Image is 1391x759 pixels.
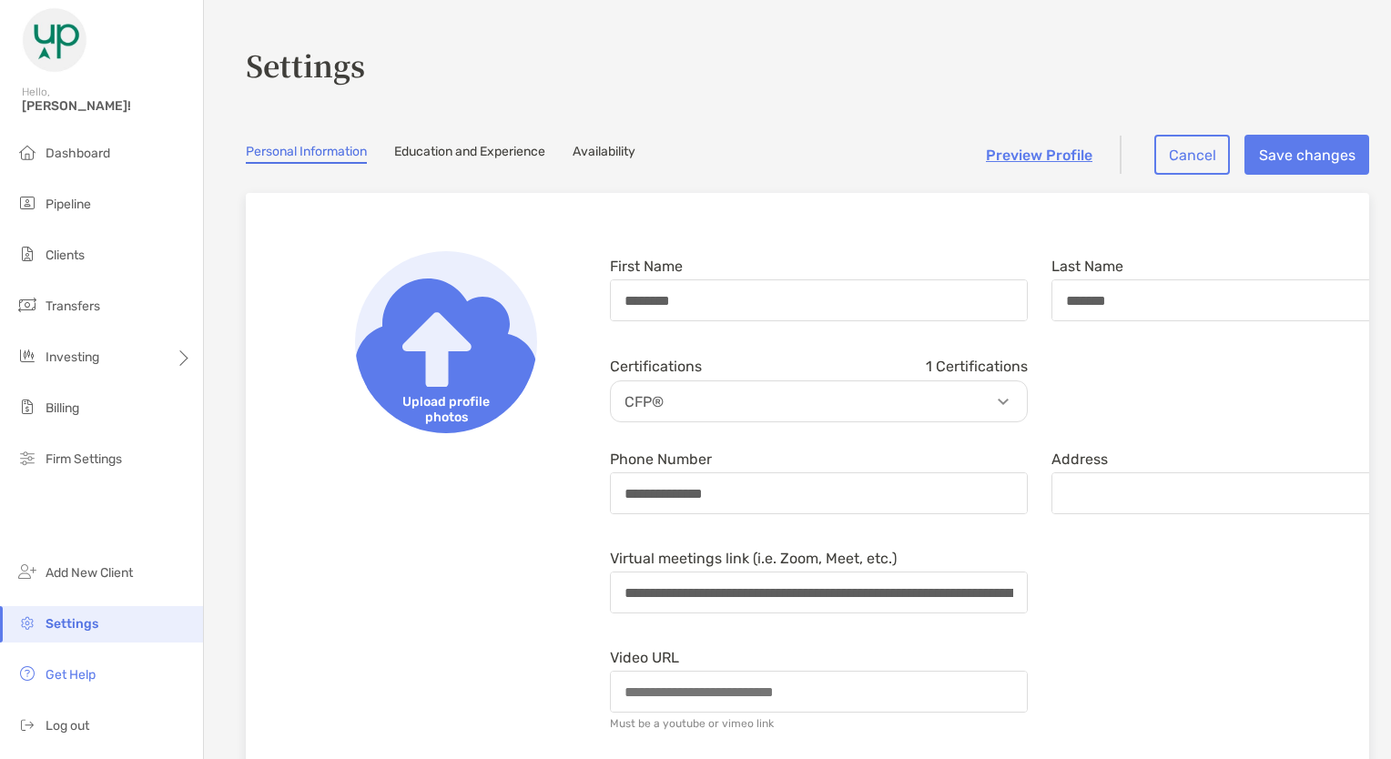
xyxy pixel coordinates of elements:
[16,141,38,163] img: dashboard icon
[46,349,99,365] span: Investing
[610,717,774,730] div: Must be a youtube or vimeo link
[16,612,38,633] img: settings icon
[615,390,1031,413] p: CFP®
[22,98,192,114] span: [PERSON_NAME]!
[46,718,89,734] span: Log out
[1051,451,1108,467] label: Address
[246,144,367,164] a: Personal Information
[610,258,683,274] label: First Name
[46,667,96,683] span: Get Help
[1244,135,1369,175] button: Save changes
[355,387,537,433] span: Upload profile photos
[46,299,100,314] span: Transfers
[1154,135,1230,175] button: Cancel
[16,345,38,367] img: investing icon
[986,147,1092,164] a: Preview Profile
[610,451,712,467] label: Phone Number
[16,663,38,684] img: get-help icon
[22,7,87,73] img: Zoe Logo
[46,146,110,161] span: Dashboard
[46,565,133,581] span: Add New Client
[46,197,91,212] span: Pipeline
[46,451,122,467] span: Firm Settings
[46,616,98,632] span: Settings
[46,248,85,263] span: Clients
[246,44,1369,86] h3: Settings
[16,713,38,735] img: logout icon
[16,396,38,418] img: billing icon
[16,447,38,469] img: firm-settings icon
[16,192,38,214] img: pipeline icon
[46,400,79,416] span: Billing
[573,144,635,164] a: Availability
[355,251,537,433] img: Upload profile
[16,561,38,582] img: add_new_client icon
[926,358,1028,375] span: 1 Certifications
[16,294,38,316] img: transfers icon
[610,551,897,566] label: Virtual meetings link (i.e. Zoom, Meet, etc.)
[610,358,1028,375] div: Certifications
[16,243,38,265] img: clients icon
[1051,258,1123,274] label: Last Name
[394,144,545,164] a: Education and Experience
[610,650,679,665] label: Video URL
